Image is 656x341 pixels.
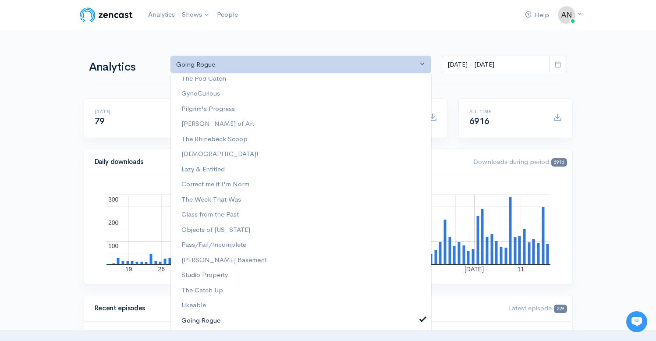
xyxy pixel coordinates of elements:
span: [PERSON_NAME] Basement [181,255,267,265]
svg: A chart. [95,186,562,274]
span: [PERSON_NAME] of Art [181,119,254,129]
p: Find an answer quickly [12,150,163,161]
input: Search articles [25,165,156,182]
input: analytics date range selector [442,56,550,74]
h1: Hi 👋 [13,43,162,57]
img: ZenCast Logo [78,6,134,24]
span: Pilgrim's Progress [181,104,235,114]
h1: Analytics [89,61,160,74]
span: The Pod Catch [181,74,226,84]
span: New conversation [57,121,105,128]
a: People [213,5,241,24]
text: 19 [125,266,132,273]
div: Going Rogue [176,60,418,70]
a: Analytics [145,5,178,24]
span: The Catch Up [181,285,223,295]
span: Class from the Past [181,210,239,220]
text: 26 [158,266,165,273]
text: 200 [108,219,119,226]
span: Studio Property [181,270,228,280]
h6: All time [469,109,543,114]
h6: [DATE] [95,109,168,114]
span: Going Rogue [181,316,220,326]
h2: Just let us know if you need anything and we'll be happy to help! 🙂 [13,58,162,100]
span: 6916 [551,158,567,167]
span: 229 [554,305,567,313]
a: Help [521,6,553,25]
span: Likeable [181,300,206,310]
button: New conversation [14,116,162,134]
img: ... [558,6,575,24]
span: The Rhinebeck Scoop [181,134,248,144]
text: 11 [517,266,524,273]
text: 300 [108,196,119,203]
span: Correct me if I'm Norm [181,179,249,189]
span: 79 [95,116,105,127]
iframe: gist-messenger-bubble-iframe [626,311,647,332]
a: Shows [178,5,213,25]
span: Lazy & Entitled [181,164,225,174]
text: 100 [108,242,119,249]
h4: Recent episodes [95,305,307,312]
span: The Week That Was [181,195,241,205]
h4: Daily downloads [95,158,463,166]
span: GynoCurious [181,89,220,99]
button: Going Rogue [170,56,432,74]
span: Objects of [US_STATE] [181,225,250,235]
span: Pass/Fail/Incomplete [181,240,246,250]
text: [DATE] [464,266,483,273]
span: [DEMOGRAPHIC_DATA]! [181,149,259,159]
span: 6916 [469,116,489,127]
span: Latest episode: [509,304,567,312]
span: Downloads during period: [473,157,567,166]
